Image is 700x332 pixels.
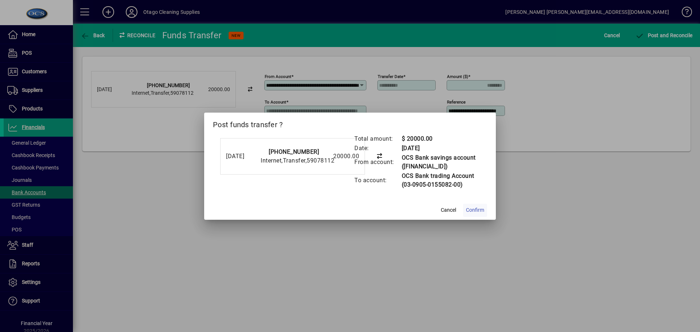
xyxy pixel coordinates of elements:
[463,204,487,217] button: Confirm
[466,206,484,214] span: Confirm
[269,148,319,155] strong: [PHONE_NUMBER]
[437,204,460,217] button: Cancel
[441,206,456,214] span: Cancel
[354,153,401,171] td: From account:
[401,144,480,153] td: [DATE]
[401,171,480,190] td: OCS Bank trading Account (03-0905-0155082-00)
[401,153,480,171] td: OCS Bank savings account ([FINANCIAL_ID])
[354,134,401,144] td: Total amount:
[204,113,496,134] h2: Post funds transfer ?
[401,134,480,144] td: $ 20000.00
[261,157,334,164] span: Internet,Transfer,59078112
[226,152,255,161] div: [DATE]
[354,171,401,190] td: To account:
[354,144,401,153] td: Date:
[323,152,359,161] div: 20000.00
